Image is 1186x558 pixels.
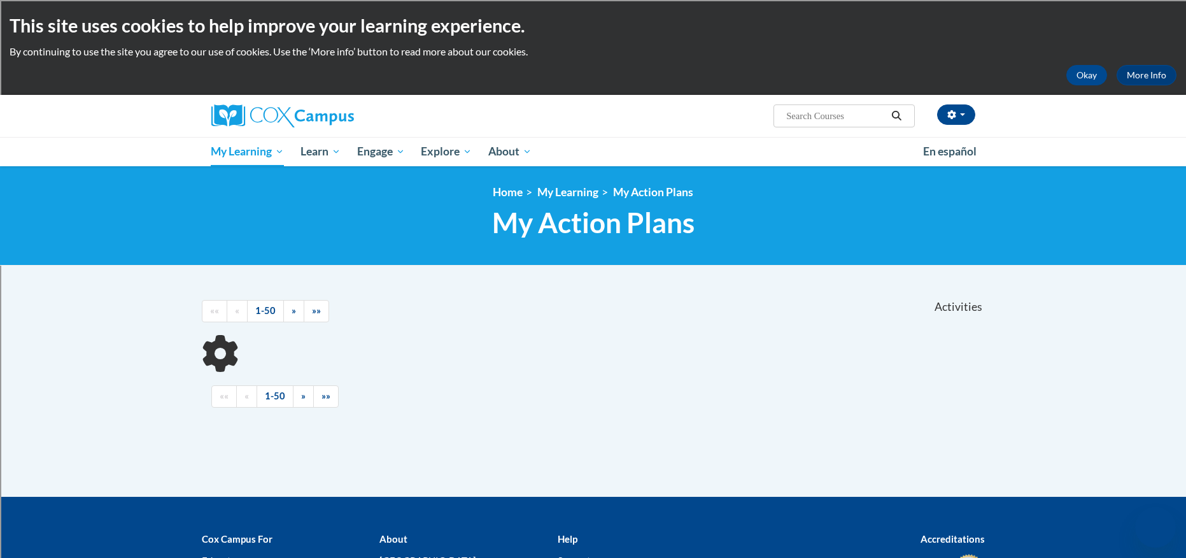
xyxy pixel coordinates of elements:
[421,144,472,159] span: Explore
[937,104,975,125] button: Account Settings
[480,137,540,166] a: About
[488,144,532,159] span: About
[923,145,977,158] span: En español
[357,144,405,159] span: Engage
[211,104,453,127] a: Cox Campus
[785,108,887,124] input: Search Courses
[203,137,293,166] a: My Learning
[1135,507,1176,548] iframe: Button to launch messaging window
[493,185,523,199] a: Home
[492,206,695,240] span: My Action Plans
[211,104,354,127] img: Cox Campus
[613,185,693,199] a: My Action Plans
[537,185,598,199] a: My Learning
[300,144,341,159] span: Learn
[887,108,906,124] button: Search
[915,138,985,165] a: En español
[192,137,994,166] div: Main menu
[211,144,284,159] span: My Learning
[413,137,480,166] a: Explore
[292,137,349,166] a: Learn
[349,137,413,166] a: Engage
